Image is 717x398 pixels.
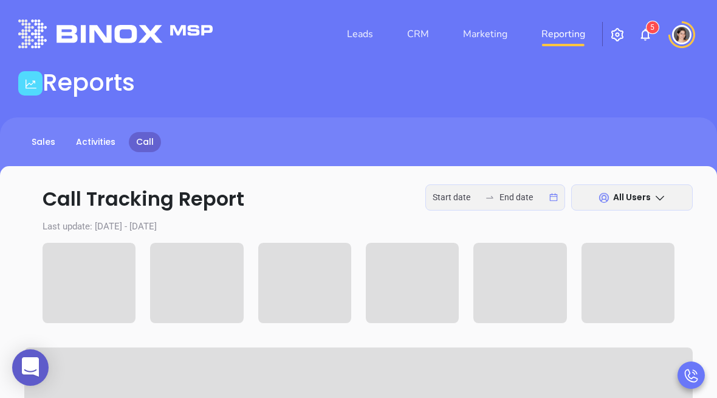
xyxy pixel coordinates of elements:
[537,22,590,46] a: Reporting
[18,19,213,48] img: logo
[24,220,693,234] p: Last update: [DATE] - [DATE]
[402,22,434,46] a: CRM
[613,191,651,203] span: All Users
[458,22,512,46] a: Marketing
[672,25,691,44] img: user
[24,132,63,152] a: Sales
[342,22,378,46] a: Leads
[638,27,653,42] img: iconNotification
[610,27,625,42] img: iconSetting
[43,68,135,97] h1: Reports
[433,190,480,204] input: Start date
[499,190,547,204] input: End date
[650,23,654,32] span: 5
[24,184,693,214] p: Call Tracking Report
[129,132,161,152] a: Call
[485,192,495,202] span: swap-right
[647,21,659,33] sup: 5
[485,192,495,202] span: to
[69,132,123,152] a: Activities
